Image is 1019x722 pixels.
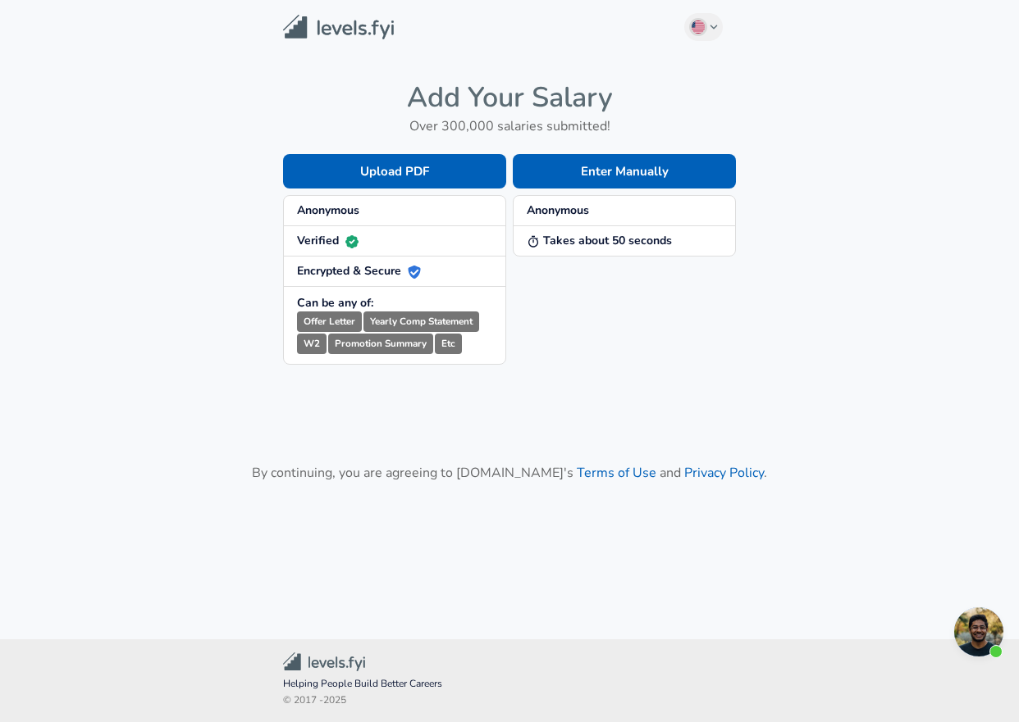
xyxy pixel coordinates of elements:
[283,652,365,671] img: Levels.fyi Community
[513,154,736,188] button: Enter Manually
[297,295,373,311] strong: Can be any of:
[527,233,672,248] strong: Takes about 50 seconds
[363,311,479,332] small: Yearly Comp Statement
[283,676,736,692] span: Helping People Build Better Careers
[297,233,359,248] strong: Verified
[692,20,705,34] img: English (US)
[283,115,736,138] h6: Over 300,000 salaries submitted!
[328,334,433,354] small: Promotion Summary
[297,334,327,354] small: W2
[297,263,421,279] strong: Encrypted & Secure
[283,80,736,115] h4: Add Your Salary
[684,464,764,482] a: Privacy Policy
[577,464,656,482] a: Terms of Use
[283,154,506,188] button: Upload PDF
[283,15,394,40] img: Levels.fyi
[527,202,589,218] strong: Anonymous
[435,334,462,354] small: Etc
[297,311,362,332] small: Offer Letter
[283,692,736,709] span: © 2017 - 2025
[954,607,1003,656] div: Open chat
[297,202,359,218] strong: Anonymous
[684,13,724,41] button: English (US)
